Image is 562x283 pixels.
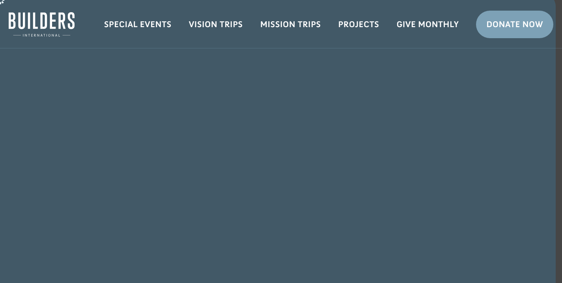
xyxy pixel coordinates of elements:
a: Special Events [95,13,180,36]
a: Give Monthly [388,13,467,36]
a: Mission Trips [252,13,330,36]
img: Builders International [9,12,75,37]
a: Donate Now [476,11,553,38]
a: Projects [330,13,388,36]
a: Vision Trips [180,13,252,36]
